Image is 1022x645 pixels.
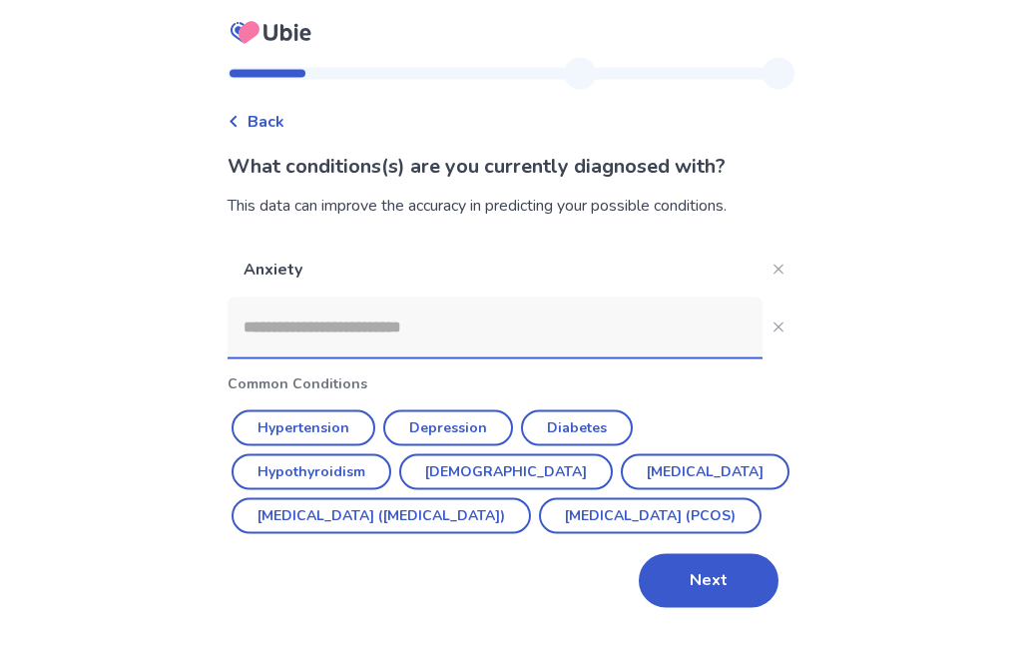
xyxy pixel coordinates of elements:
p: Anxiety [228,242,763,298]
button: Next [639,554,778,608]
button: Hypertension [232,410,375,446]
p: Common Conditions [228,373,794,394]
div: This data can improve the accuracy in predicting your possible conditions. [228,194,794,218]
span: Back [248,110,284,134]
button: Depression [383,410,513,446]
button: Close [763,254,794,286]
button: Diabetes [521,410,633,446]
button: [DEMOGRAPHIC_DATA] [399,454,613,490]
input: Close [228,298,763,357]
button: [MEDICAL_DATA] ([MEDICAL_DATA]) [232,498,531,534]
button: [MEDICAL_DATA] [621,454,789,490]
button: Close [763,312,794,343]
button: Hypothyroidism [232,454,391,490]
p: What conditions(s) are you currently diagnosed with? [228,152,794,182]
button: [MEDICAL_DATA] (PCOS) [539,498,762,534]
